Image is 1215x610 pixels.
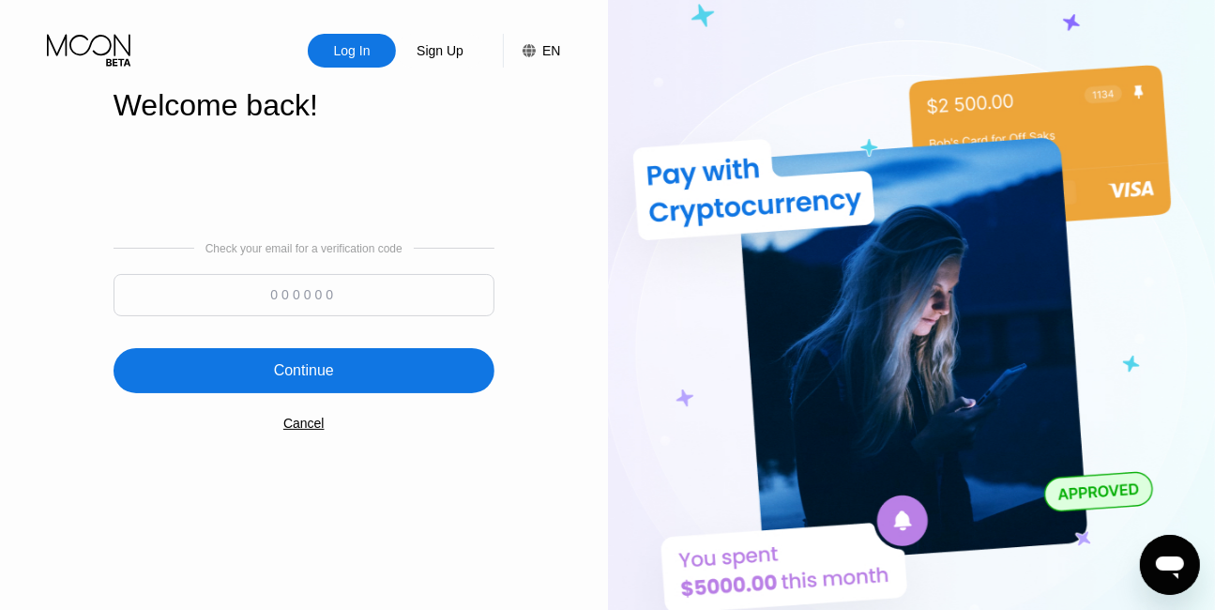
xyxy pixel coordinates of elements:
div: Sign Up [396,34,484,68]
input: 000000 [114,274,494,316]
div: Continue [114,348,494,393]
div: Sign Up [415,41,465,60]
div: Continue [274,361,334,380]
div: Log In [308,34,396,68]
div: Cancel [283,416,325,431]
iframe: Pulsante per aprire la finestra di messaggistica [1140,535,1200,595]
div: EN [503,34,560,68]
div: Check your email for a verification code [205,242,402,255]
div: Welcome back! [114,88,494,123]
div: Log In [332,41,372,60]
div: EN [542,43,560,58]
